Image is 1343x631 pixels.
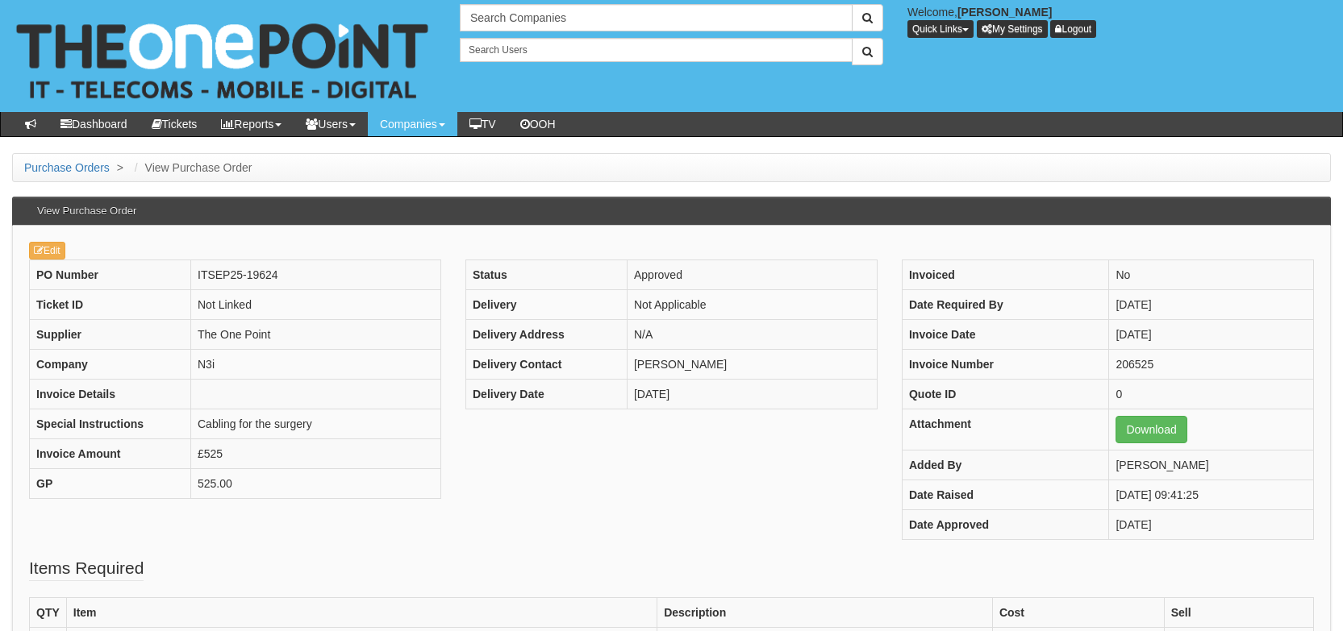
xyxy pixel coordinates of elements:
[465,290,627,320] th: Delivery
[1109,510,1314,540] td: [DATE]
[191,409,441,439] td: Cabling for the surgery
[1109,260,1314,290] td: No
[209,112,294,136] a: Reports
[191,290,441,320] td: Not Linked
[30,260,191,290] th: PO Number
[66,598,657,628] th: Item
[627,260,877,290] td: Approved
[30,439,191,469] th: Invoice Amount
[191,469,441,499] td: 525.00
[465,260,627,290] th: Status
[140,112,210,136] a: Tickets
[902,290,1108,320] th: Date Required By
[902,350,1108,380] th: Invoice Number
[30,598,67,628] th: QTY
[1109,290,1314,320] td: [DATE]
[457,112,508,136] a: TV
[465,320,627,350] th: Delivery Address
[902,409,1108,450] th: Attachment
[191,320,441,350] td: The One Point
[992,598,1164,628] th: Cost
[1164,598,1313,628] th: Sell
[1109,380,1314,409] td: 0
[48,112,140,136] a: Dashboard
[902,260,1108,290] th: Invoiced
[627,380,877,409] td: [DATE]
[294,112,368,136] a: Users
[907,20,974,38] button: Quick Links
[465,350,627,380] th: Delivery Contact
[30,350,191,380] th: Company
[30,380,191,409] th: Invoice Details
[1109,480,1314,510] td: [DATE] 09:41:25
[30,290,191,320] th: Ticket ID
[657,598,993,628] th: Description
[627,320,877,350] td: N/A
[30,409,191,439] th: Special Instructions
[902,510,1108,540] th: Date Approved
[29,197,144,225] h3: View Purchase Order
[24,161,110,174] a: Purchase Orders
[191,350,441,380] td: N3i
[460,4,853,31] input: Search Companies
[902,320,1108,350] th: Invoice Date
[465,380,627,409] th: Delivery Date
[508,112,568,136] a: OOH
[460,38,853,62] input: Search Users
[895,4,1343,38] div: Welcome,
[957,6,1052,19] b: [PERSON_NAME]
[30,469,191,499] th: GP
[627,290,877,320] td: Not Applicable
[902,450,1108,480] th: Added By
[627,350,877,380] td: [PERSON_NAME]
[1109,350,1314,380] td: 206525
[29,242,65,259] a: Edit
[29,556,144,581] legend: Items Required
[113,161,127,174] span: >
[977,20,1048,38] a: My Settings
[191,439,441,469] td: £525
[1109,320,1314,350] td: [DATE]
[1109,450,1314,480] td: [PERSON_NAME]
[902,480,1108,510] th: Date Raised
[902,380,1108,409] th: Quote ID
[368,112,457,136] a: Companies
[30,320,191,350] th: Supplier
[131,160,252,176] li: View Purchase Order
[191,260,441,290] td: ITSEP25-19624
[1116,416,1187,443] a: Download
[1050,20,1096,38] a: Logout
